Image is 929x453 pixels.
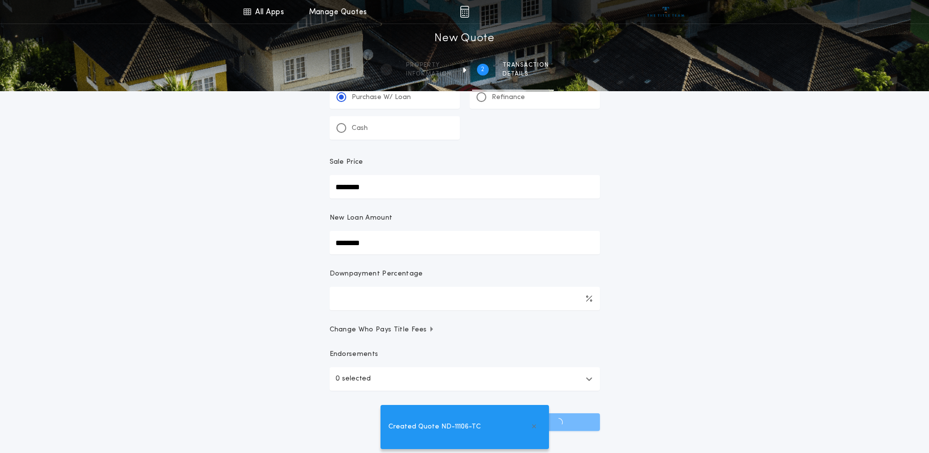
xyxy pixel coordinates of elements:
p: Refinance [492,93,525,102]
button: Change Who Pays Title Fees [330,325,600,335]
p: Endorsements [330,350,600,359]
button: 0 selected [330,367,600,391]
h1: New Quote [434,31,494,47]
input: Sale Price [330,175,600,199]
span: Transaction [502,61,549,69]
h2: 2 [481,66,484,74]
span: Change Who Pays Title Fees [330,325,435,335]
p: Cash [352,124,368,133]
input: Downpayment Percentage [330,287,600,310]
span: Property [406,61,452,69]
p: 0 selected [335,373,371,385]
p: New Loan Amount [330,213,393,223]
img: img [460,6,469,18]
span: information [406,70,452,78]
span: Created Quote ND-11106-TC [388,422,481,432]
input: New Loan Amount [330,231,600,254]
p: Downpayment Percentage [330,269,423,279]
p: Purchase W/ Loan [352,93,411,102]
span: details [502,70,549,78]
img: vs-icon [647,7,684,17]
p: Sale Price [330,157,363,167]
